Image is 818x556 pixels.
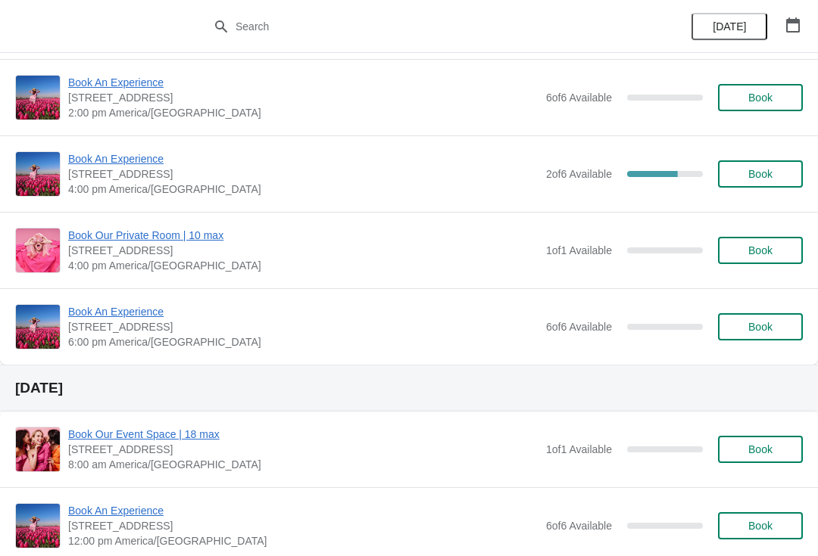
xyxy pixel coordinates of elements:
[68,427,539,442] span: Book Our Event Space | 18 max
[748,520,773,532] span: Book
[546,92,612,104] span: 6 of 6 Available
[15,381,803,396] h2: [DATE]
[718,237,803,264] button: Book
[68,518,539,533] span: [STREET_ADDRESS]
[68,182,539,197] span: 4:00 pm America/[GEOGRAPHIC_DATA]
[546,443,612,455] span: 1 of 1 Available
[16,427,60,471] img: Book Our Event Space | 18 max | 1815 N. Milwaukee Ave., Chicago, IL 60647 | 8:00 am America/Chicago
[546,244,612,256] span: 1 of 1 Available
[68,151,539,166] span: Book An Experience
[68,228,539,243] span: Book Our Private Room | 10 max
[68,503,539,518] span: Book An Experience
[68,319,539,334] span: [STREET_ADDRESS]
[68,105,539,120] span: 2:00 pm America/[GEOGRAPHIC_DATA]
[68,442,539,457] span: [STREET_ADDRESS]
[718,160,803,188] button: Book
[748,168,773,180] span: Book
[718,313,803,340] button: Book
[692,13,767,40] button: [DATE]
[68,166,539,182] span: [STREET_ADDRESS]
[68,334,539,349] span: 6:00 pm America/[GEOGRAPHIC_DATA]
[235,13,613,40] input: Search
[68,75,539,90] span: Book An Experience
[748,244,773,256] span: Book
[16,228,60,272] img: Book Our Private Room | 10 max | 1815 N. Milwaukee Ave., Chicago, IL 60647 | 4:00 pm America/Chicago
[718,512,803,539] button: Book
[16,504,60,548] img: Book An Experience | 1815 North Milwaukee Avenue, Chicago, IL, USA | 12:00 pm America/Chicago
[68,457,539,472] span: 8:00 am America/[GEOGRAPHIC_DATA]
[748,92,773,104] span: Book
[68,304,539,319] span: Book An Experience
[748,321,773,333] span: Book
[68,243,539,258] span: [STREET_ADDRESS]
[718,436,803,463] button: Book
[16,76,60,120] img: Book An Experience | 1815 North Milwaukee Avenue, Chicago, IL, USA | 2:00 pm America/Chicago
[748,443,773,455] span: Book
[16,305,60,349] img: Book An Experience | 1815 North Milwaukee Avenue, Chicago, IL, USA | 6:00 pm America/Chicago
[68,258,539,273] span: 4:00 pm America/[GEOGRAPHIC_DATA]
[713,20,746,33] span: [DATE]
[68,533,539,548] span: 12:00 pm America/[GEOGRAPHIC_DATA]
[546,321,612,333] span: 6 of 6 Available
[718,84,803,111] button: Book
[546,168,612,180] span: 2 of 6 Available
[546,520,612,532] span: 6 of 6 Available
[16,152,60,196] img: Book An Experience | 1815 North Milwaukee Avenue, Chicago, IL, USA | 4:00 pm America/Chicago
[68,90,539,105] span: [STREET_ADDRESS]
